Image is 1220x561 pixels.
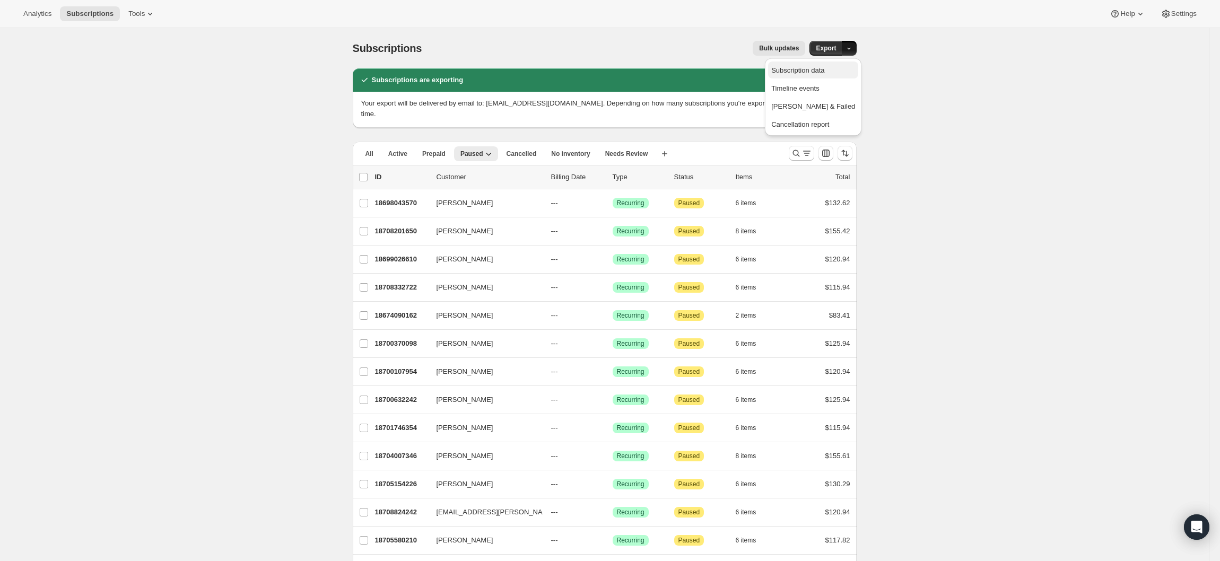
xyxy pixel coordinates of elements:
[1184,514,1209,540] div: Open Intercom Messenger
[375,308,850,323] div: 18674090162[PERSON_NAME]---SuccessRecurringAttentionPaused2 items$83.41
[678,227,700,235] span: Paused
[809,41,842,56] button: Export
[736,449,768,463] button: 8 items
[430,195,536,212] button: [PERSON_NAME]
[551,508,558,516] span: ---
[736,308,768,323] button: 2 items
[678,367,700,376] span: Paused
[375,451,428,461] p: 18704007346
[617,227,644,235] span: Recurring
[1171,10,1197,18] span: Settings
[437,338,493,349] span: [PERSON_NAME]
[818,146,833,161] button: Customize table column order and visibility
[437,310,493,321] span: [PERSON_NAME]
[551,452,558,460] span: ---
[771,102,855,110] span: [PERSON_NAME] & Failed
[437,479,493,489] span: [PERSON_NAME]
[617,367,644,376] span: Recurring
[375,479,428,489] p: 18705154226
[825,255,850,263] span: $120.94
[674,172,727,182] p: Status
[551,311,558,319] span: ---
[375,364,850,379] div: 18700107954[PERSON_NAME]---SuccessRecurringAttentionPaused6 items$120.94
[551,424,558,432] span: ---
[437,451,493,461] span: [PERSON_NAME]
[375,224,850,239] div: 18708201650[PERSON_NAME]---SuccessRecurringAttentionPaused8 items$155.42
[375,252,850,267] div: 18699026610[PERSON_NAME]---SuccessRecurringAttentionPaused6 items$120.94
[551,150,590,158] span: No inventory
[365,150,373,158] span: All
[736,367,756,376] span: 6 items
[375,172,428,182] p: ID
[678,452,700,460] span: Paused
[825,396,850,404] span: $125.94
[375,226,428,236] p: 18708201650
[678,255,700,264] span: Paused
[388,150,407,158] span: Active
[430,363,536,380] button: [PERSON_NAME]
[375,196,850,211] div: 18698043570[PERSON_NAME]---SuccessRecurringAttentionPaused6 items$132.62
[617,311,644,320] span: Recurring
[551,480,558,488] span: ---
[678,283,700,292] span: Paused
[617,199,644,207] span: Recurring
[605,150,648,158] span: Needs Review
[678,199,700,207] span: Paused
[678,424,700,432] span: Paused
[736,420,768,435] button: 6 items
[430,448,536,464] button: [PERSON_NAME]
[437,254,493,265] span: [PERSON_NAME]
[551,255,558,263] span: ---
[736,336,768,351] button: 6 items
[430,504,536,521] button: [EMAIL_ADDRESS][PERSON_NAME][DOMAIN_NAME]
[829,311,850,319] span: $83.41
[375,254,428,265] p: 18699026610
[825,536,850,544] span: $117.82
[825,339,850,347] span: $125.94
[507,150,537,158] span: Cancelled
[771,84,820,92] span: Timeline events
[736,280,768,295] button: 6 items
[736,339,756,348] span: 6 items
[736,227,756,235] span: 8 items
[375,535,428,546] p: 18705580210
[736,508,756,516] span: 6 items
[430,251,536,268] button: [PERSON_NAME]
[613,172,666,182] div: Type
[375,395,428,405] p: 18700632242
[375,420,850,435] div: 18701746354[PERSON_NAME]---SuccessRecurringAttentionPaused6 items$115.94
[617,480,644,488] span: Recurring
[375,533,850,548] div: 18705580210[PERSON_NAME]---SuccessRecurringAttentionPaused6 items$117.82
[678,508,700,516] span: Paused
[736,199,756,207] span: 6 items
[736,477,768,492] button: 6 items
[122,6,162,21] button: Tools
[437,226,493,236] span: [PERSON_NAME]
[430,223,536,240] button: [PERSON_NAME]
[736,533,768,548] button: 6 items
[736,196,768,211] button: 6 items
[437,535,493,546] span: [PERSON_NAME]
[422,150,446,158] span: Prepaid
[375,172,850,182] div: IDCustomerBilling DateTypeStatusItemsTotal
[617,424,644,432] span: Recurring
[551,367,558,375] span: ---
[736,172,789,182] div: Items
[736,255,756,264] span: 6 items
[825,367,850,375] span: $120.94
[430,476,536,493] button: [PERSON_NAME]
[375,336,850,351] div: 18700370098[PERSON_NAME]---SuccessRecurringAttentionPaused6 items$125.94
[825,283,850,291] span: $115.94
[825,508,850,516] span: $120.94
[375,423,428,433] p: 18701746354
[736,364,768,379] button: 6 items
[736,392,768,407] button: 6 items
[736,311,756,320] span: 2 items
[375,282,428,293] p: 18708332722
[617,452,644,460] span: Recurring
[375,507,428,518] p: 18708824242
[66,10,114,18] span: Subscriptions
[375,449,850,463] div: 18704007346[PERSON_NAME]---SuccessRecurringAttentionPaused8 items$155.61
[825,424,850,432] span: $115.94
[771,66,824,74] span: Subscription data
